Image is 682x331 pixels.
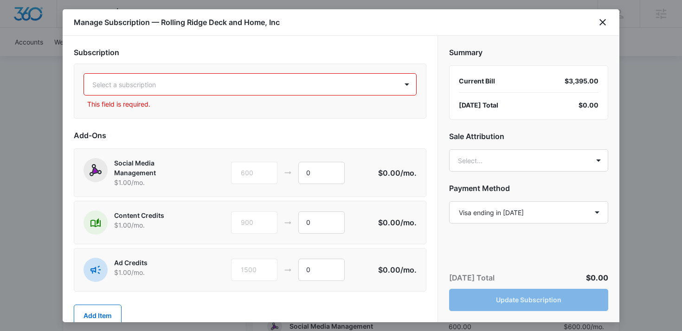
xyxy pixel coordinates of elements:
input: 1 [298,211,345,234]
h1: Manage Subscription — Rolling Ridge Deck and Home, Inc [74,17,280,28]
button: Add Item [74,305,122,327]
h2: Sale Attribution [449,131,608,142]
span: $0.00 [579,100,598,110]
p: Content Credits [114,210,195,220]
p: Ad Credits [114,258,195,267]
p: Social Media Management [114,158,195,178]
p: $0.00 [373,264,417,275]
h2: Add-Ons [74,130,426,141]
span: [DATE] Total [459,100,498,110]
input: 1 [298,162,345,184]
p: $0.00 [373,217,417,228]
p: $1.00 /mo. [114,267,195,277]
span: $0.00 [586,273,608,282]
button: close [597,17,608,28]
p: $0.00 [373,167,417,178]
h2: Subscription [74,47,426,58]
span: Current Bill [459,77,495,85]
p: [DATE] Total [449,272,495,283]
p: $1.00 /mo. [114,178,195,187]
span: /mo. [400,218,417,227]
p: This field is required. [87,99,417,109]
p: $1.00 /mo. [114,220,195,230]
div: $3,395.00 [565,76,598,86]
h2: Summary [449,47,608,58]
input: 1 [298,259,345,281]
span: /mo. [400,265,417,274]
h2: Payment Method [449,183,608,194]
span: /mo. [400,168,417,178]
input: Subscription [92,80,94,89]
